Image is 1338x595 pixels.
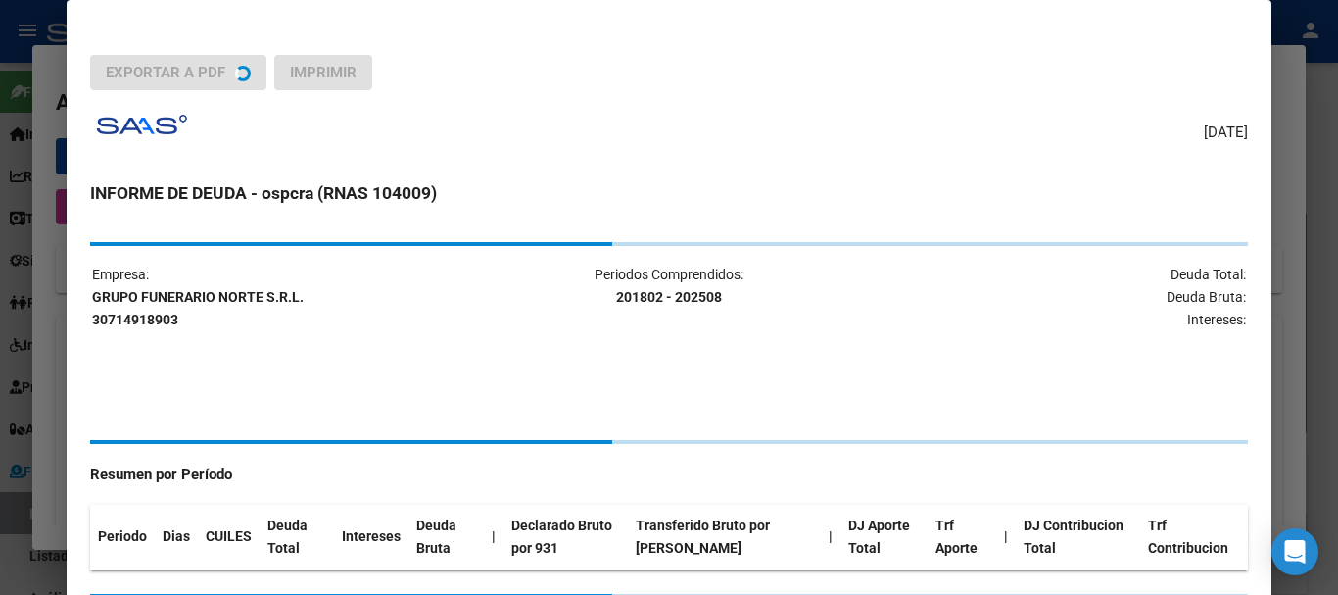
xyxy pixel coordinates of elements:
strong: 201802 - 202508 [616,289,722,305]
th: | [821,505,840,570]
th: CUILES [198,505,260,570]
th: Deuda Bruta [408,505,484,570]
th: DJ Contribucion Total [1016,505,1140,570]
div: Open Intercom Messenger [1271,528,1318,575]
p: Periodos Comprendidos: [477,264,860,309]
span: [DATE] [1204,122,1248,144]
th: Declarado Bruto por 931 [503,505,628,570]
th: | [996,505,1016,570]
h3: INFORME DE DEUDA - ospcra (RNAS 104009) [90,180,1247,206]
th: Deuda Total [260,505,334,570]
span: Imprimir [290,64,357,81]
p: Deuda Total: Deuda Bruta: Intereses: [863,264,1246,330]
th: | [484,505,503,570]
p: Empresa: [92,264,475,330]
button: Exportar a PDF [90,55,266,90]
button: Imprimir [274,55,372,90]
h4: Resumen por Período [90,464,1247,486]
th: Transferido Bruto por [PERSON_NAME] [628,505,821,570]
span: Exportar a PDF [106,64,225,81]
th: Dias [155,505,198,570]
th: DJ Aporte Total [840,505,927,570]
strong: GRUPO FUNERARIO NORTE S.R.L. 30714918903 [92,289,304,327]
th: Trf Aporte [928,505,996,570]
th: Intereses [334,505,408,570]
th: Trf Contribucion [1140,505,1248,570]
th: Periodo [90,505,155,570]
